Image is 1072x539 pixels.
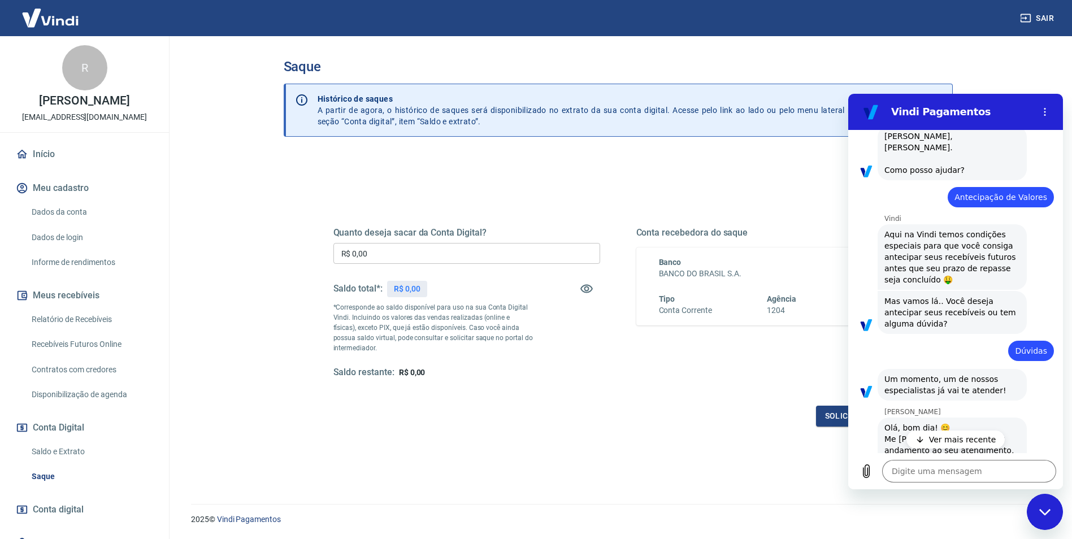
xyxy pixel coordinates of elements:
p: [PERSON_NAME] [39,95,129,107]
p: Ver mais recente [81,340,148,351]
button: Solicitar saque [816,406,903,427]
span: Conta digital [33,502,84,518]
div: R [62,45,107,90]
a: Vindi Pagamentos [217,515,281,524]
a: Dados da conta [27,201,155,224]
h5: Saldo restante: [333,367,394,379]
p: 2025 © [191,514,1045,525]
a: Dados de login [27,226,155,249]
span: Agência [767,294,796,303]
button: Conta Digital [14,415,155,440]
h5: Conta recebedora do saque [636,227,903,238]
h5: Saldo total*: [333,283,383,294]
a: Relatório de Recebíveis [27,308,155,331]
span: Banco [659,258,682,267]
p: R$ 0,00 [394,283,420,295]
h6: BANCO DO BRASIL S.A. [659,268,880,280]
a: Disponibilização de agenda [27,383,155,406]
h6: 1204 [767,305,796,316]
span: R$ 0,00 [399,368,426,377]
a: Início [14,142,155,167]
a: Conta digital [14,497,155,522]
button: Carregar arquivo [7,366,29,389]
button: Meu cadastro [14,176,155,201]
a: Saldo e Extrato [27,440,155,463]
iframe: Botão para iniciar a janela de mensagens, 3 mensagens não lidas [1027,494,1063,530]
button: Ver mais recente [58,337,157,355]
a: Saque [27,465,155,488]
iframe: Janela de mensagens [848,94,1063,489]
h5: Quanto deseja sacar da Conta Digital? [333,227,600,238]
p: Histórico de saques [318,93,857,105]
div: Olá, bom dia! 😊️ Me [PERSON_NAME] e vou dar andamento ao seu atendimento, ok? Com quem eu falo po... [36,328,172,396]
p: [EMAIL_ADDRESS][DOMAIN_NAME] [22,111,147,123]
img: Vindi [14,1,87,35]
button: Meus recebíveis [14,283,155,308]
h3: Saque [284,59,953,75]
p: A partir de agora, o histórico de saques será disponibilizado no extrato da sua conta digital. Ac... [318,93,857,127]
span: Tipo [659,294,675,303]
p: *Corresponde ao saldo disponível para uso na sua Conta Digital Vindi. Incluindo os valores das ve... [333,302,533,353]
h6: Conta Corrente [659,305,712,316]
a: Recebíveis Futuros Online [27,333,155,356]
a: Acessar extrato [871,93,943,127]
button: Sair [1018,8,1058,29]
a: Informe de rendimentos [27,251,155,274]
a: Contratos com credores [27,358,155,381]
